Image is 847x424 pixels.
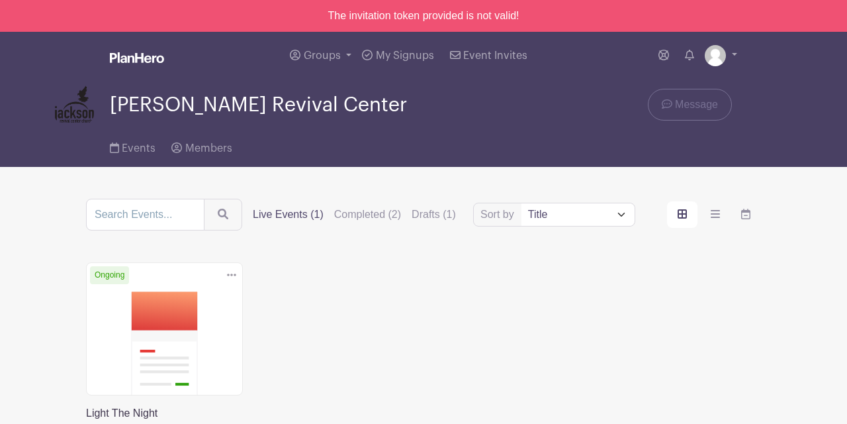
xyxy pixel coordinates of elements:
span: Message [675,97,718,113]
a: Groups [285,32,357,79]
span: My Signups [376,50,434,61]
label: Completed (2) [334,207,401,223]
label: Sort by [480,207,518,223]
span: [PERSON_NAME] Revival Center [110,94,407,116]
input: Search Events... [86,199,204,231]
a: Event Invites [445,32,533,79]
span: Event Invites [463,50,527,61]
div: order and view [667,201,761,228]
div: filters [253,207,467,223]
a: Message [648,89,732,121]
span: Events [122,143,156,154]
a: My Signups [357,32,439,79]
img: JRC%20Vertical%20Logo.png [54,85,94,125]
img: logo_white-6c42ec7e38ccf1d336a20a19083b03d10ae64f83f12c07503d8b9e83406b4c7d.svg [110,52,164,63]
img: default-ce2991bfa6775e67f084385cd625a349d9dcbb7a52a09fb2fda1e96e2d18dcdb.png [705,45,726,66]
a: Events [110,125,156,167]
span: Members [185,143,232,154]
label: Drafts (1) [412,207,456,223]
span: Groups [304,50,341,61]
a: Members [171,125,232,167]
label: Live Events (1) [253,207,324,223]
